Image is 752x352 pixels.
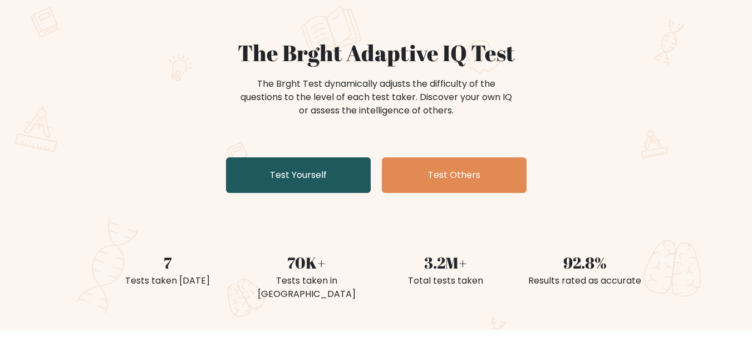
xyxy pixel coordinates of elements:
[522,251,648,274] div: 92.8%
[244,274,370,301] div: Tests taken in [GEOGRAPHIC_DATA]
[105,39,648,66] h1: The Brght Adaptive IQ Test
[383,274,509,287] div: Total tests taken
[226,157,371,193] a: Test Yourself
[383,251,509,274] div: 3.2M+
[244,251,370,274] div: 70K+
[105,274,230,287] div: Tests taken [DATE]
[237,77,515,117] div: The Brght Test dynamically adjusts the difficulty of the questions to the level of each test take...
[522,274,648,287] div: Results rated as accurate
[105,251,230,274] div: 7
[382,157,527,193] a: Test Others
